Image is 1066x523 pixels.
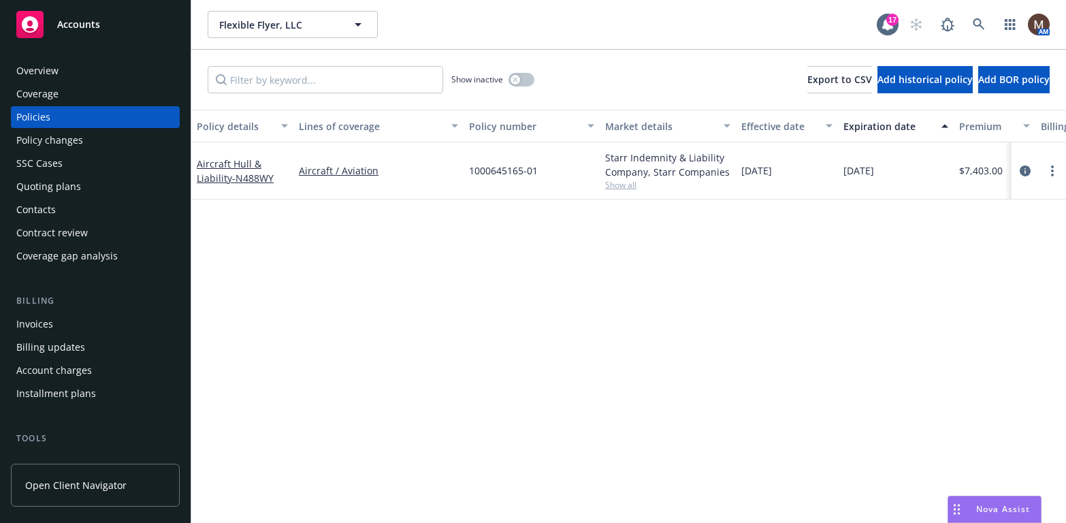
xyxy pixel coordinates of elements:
[948,496,1041,523] button: Nova Assist
[807,66,872,93] button: Export to CSV
[25,478,127,492] span: Open Client Navigator
[293,110,464,142] button: Lines of coverage
[464,110,600,142] button: Policy number
[877,73,973,86] span: Add historical policy
[807,73,872,86] span: Export to CSV
[600,110,736,142] button: Market details
[16,383,96,405] div: Installment plans
[948,496,965,522] div: Drag to move
[11,153,180,174] a: SSC Cases
[16,176,81,197] div: Quoting plans
[11,199,180,221] a: Contacts
[997,11,1024,38] a: Switch app
[16,451,74,473] div: Manage files
[736,110,838,142] button: Effective date
[451,74,503,85] span: Show inactive
[741,119,818,133] div: Effective date
[16,245,118,267] div: Coverage gap analysis
[469,119,579,133] div: Policy number
[16,336,85,358] div: Billing updates
[191,110,293,142] button: Policy details
[11,336,180,358] a: Billing updates
[741,163,772,178] span: [DATE]
[959,163,1003,178] span: $7,403.00
[976,503,1030,515] span: Nova Assist
[978,66,1050,93] button: Add BOR policy
[16,313,53,335] div: Invoices
[838,110,954,142] button: Expiration date
[197,157,274,185] a: Aircraft Hull & Liability
[11,106,180,128] a: Policies
[11,294,180,308] div: Billing
[934,11,961,38] a: Report a Bug
[208,11,378,38] button: Flexible Flyer, LLC
[903,11,930,38] a: Start snowing
[605,179,730,191] span: Show all
[197,119,273,133] div: Policy details
[299,163,458,178] a: Aircraft / Aviation
[11,5,180,44] a: Accounts
[16,106,50,128] div: Policies
[11,83,180,105] a: Coverage
[16,360,92,381] div: Account charges
[11,176,180,197] a: Quoting plans
[16,60,59,82] div: Overview
[11,129,180,151] a: Policy changes
[232,172,274,185] span: - N488WY
[954,110,1035,142] button: Premium
[1044,163,1061,179] a: more
[605,119,715,133] div: Market details
[11,313,180,335] a: Invoices
[16,83,59,105] div: Coverage
[886,14,899,26] div: 17
[11,222,180,244] a: Contract review
[843,163,874,178] span: [DATE]
[469,163,538,178] span: 1000645165-01
[1028,14,1050,35] img: photo
[16,222,88,244] div: Contract review
[16,153,63,174] div: SSC Cases
[965,11,992,38] a: Search
[299,119,443,133] div: Lines of coverage
[16,199,56,221] div: Contacts
[16,129,83,151] div: Policy changes
[959,119,1015,133] div: Premium
[11,383,180,405] a: Installment plans
[219,18,337,32] span: Flexible Flyer, LLC
[11,360,180,381] a: Account charges
[877,66,973,93] button: Add historical policy
[978,73,1050,86] span: Add BOR policy
[11,451,180,473] a: Manage files
[57,19,100,30] span: Accounts
[208,66,443,93] input: Filter by keyword...
[1017,163,1033,179] a: circleInformation
[605,150,730,179] div: Starr Indemnity & Liability Company, Starr Companies
[11,60,180,82] a: Overview
[843,119,933,133] div: Expiration date
[11,432,180,445] div: Tools
[11,245,180,267] a: Coverage gap analysis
